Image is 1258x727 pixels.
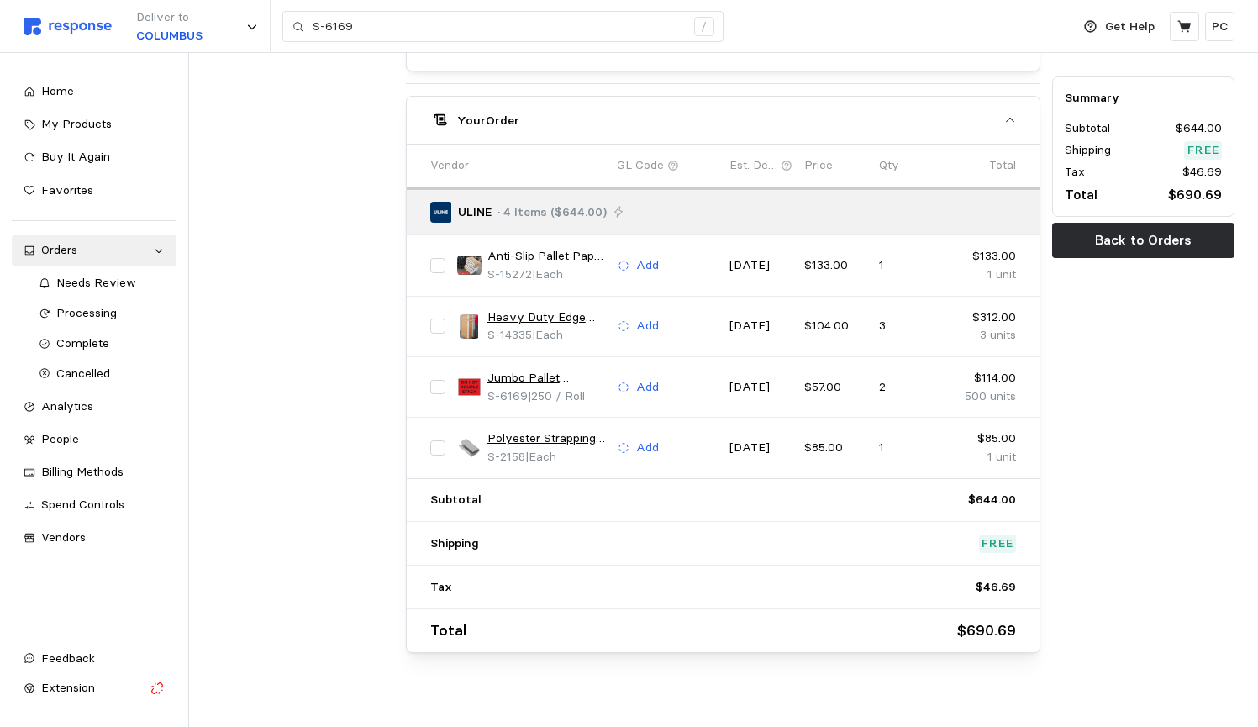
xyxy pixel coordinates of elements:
[729,439,792,457] p: [DATE]
[457,112,519,129] h5: Your Order
[487,388,528,403] span: S-6169
[56,335,109,350] span: Complete
[41,241,147,260] div: Orders
[953,387,1016,406] p: 500 units
[430,535,479,553] p: Shipping
[56,366,110,381] span: Cancelled
[1095,229,1192,250] p: Back to Orders
[1187,141,1219,160] p: Free
[636,439,659,457] p: Add
[1065,141,1111,160] p: Shipping
[953,308,1016,327] p: $312.00
[12,76,176,107] a: Home
[41,651,95,666] span: Feedback
[407,97,1040,144] button: YourOrder
[953,369,1016,387] p: $114.00
[12,523,176,553] a: Vendors
[487,369,606,387] a: Jumbo Pallet Protection Labels - "Do Not Double Stack", 8 x 10"
[12,424,176,455] a: People
[636,378,659,397] p: Add
[729,156,777,175] p: Est. Delivery
[729,378,792,397] p: [DATE]
[525,449,556,464] span: | Each
[989,156,1016,175] p: Total
[804,378,867,397] p: $57.00
[27,268,176,298] a: Needs Review
[1182,163,1222,182] p: $46.69
[12,457,176,487] a: Billing Methods
[457,435,482,460] img: S-2158
[1105,18,1155,36] p: Get Help
[12,644,176,674] button: Feedback
[12,673,176,703] button: Extension
[804,256,867,275] p: $133.00
[12,176,176,206] a: Favorites
[41,431,79,446] span: People
[804,439,867,457] p: $85.00
[694,17,714,37] div: /
[430,619,466,643] p: Total
[1065,163,1085,182] p: Tax
[617,156,664,175] p: GL Code
[12,392,176,422] a: Analytics
[617,377,660,398] button: Add
[953,247,1016,266] p: $133.00
[487,266,532,282] span: S-15272
[953,326,1016,345] p: 3 units
[457,375,482,399] img: S-6169
[12,142,176,172] a: Buy It Again
[136,8,203,27] p: Deliver to
[457,314,482,339] img: S-14335
[879,317,942,335] p: 3
[968,491,1016,509] p: $644.00
[879,256,942,275] p: 1
[497,203,607,222] p: · 4 Items ($644.00)
[1168,184,1222,205] p: $690.69
[879,378,942,397] p: 2
[41,680,95,695] span: Extension
[12,235,176,266] a: Orders
[12,490,176,520] a: Spend Controls
[487,429,606,448] a: Polyester Strapping Metal Seals - Gripper,5⁄8"
[56,305,117,320] span: Processing
[1065,89,1222,107] h5: Summary
[879,156,899,175] p: Qty
[430,491,482,509] p: Subtotal
[27,359,176,389] a: Cancelled
[41,182,93,198] span: Favorites
[729,317,792,335] p: [DATE]
[430,156,469,175] p: Vendor
[976,578,1016,597] p: $46.69
[1065,184,1097,205] p: Total
[313,12,685,42] input: Search for a product name or SKU
[528,388,585,403] span: | 250 / Roll
[957,619,1016,643] p: $690.69
[41,149,110,164] span: Buy It Again
[56,275,136,290] span: Needs Review
[41,497,124,512] span: Spend Controls
[804,156,833,175] p: Price
[953,429,1016,448] p: $85.00
[487,449,525,464] span: S-2158
[1212,18,1228,36] p: PC
[41,116,112,131] span: My Products
[12,109,176,140] a: My Products
[41,83,74,98] span: Home
[617,438,660,458] button: Add
[982,535,1013,553] p: Free
[27,298,176,329] a: Processing
[407,144,1040,652] div: YourOrder
[879,439,942,457] p: 1
[729,256,792,275] p: [DATE]
[27,329,176,359] a: Complete
[953,448,1016,466] p: 1 unit
[1205,12,1234,41] button: PC
[636,256,659,275] p: Add
[636,317,659,335] p: Add
[487,327,532,342] span: S-14335
[487,308,606,327] a: Heavy Duty Edge Protectors - .225" thick, 2 x 2 x 60"
[24,18,112,35] img: svg%3e
[41,529,86,545] span: Vendors
[430,578,452,597] p: Tax
[457,253,482,277] img: S-15272_txt_USEng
